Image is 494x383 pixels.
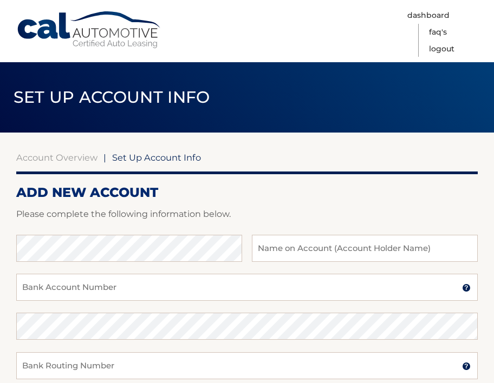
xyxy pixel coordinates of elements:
[462,283,471,292] img: tooltip.svg
[252,235,478,262] input: Name on Account (Account Holder Name)
[16,184,478,201] h2: ADD NEW ACCOUNT
[16,207,478,222] p: Please complete the following information below.
[103,152,106,163] span: |
[16,152,97,163] a: Account Overview
[429,41,454,57] a: Logout
[407,7,450,24] a: Dashboard
[112,152,201,163] span: Set Up Account Info
[14,87,210,107] span: Set Up Account Info
[16,274,478,301] input: Bank Account Number
[429,24,447,41] a: FAQ's
[16,11,162,49] a: Cal Automotive
[16,352,478,379] input: Bank Routing Number
[462,362,471,371] img: tooltip.svg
